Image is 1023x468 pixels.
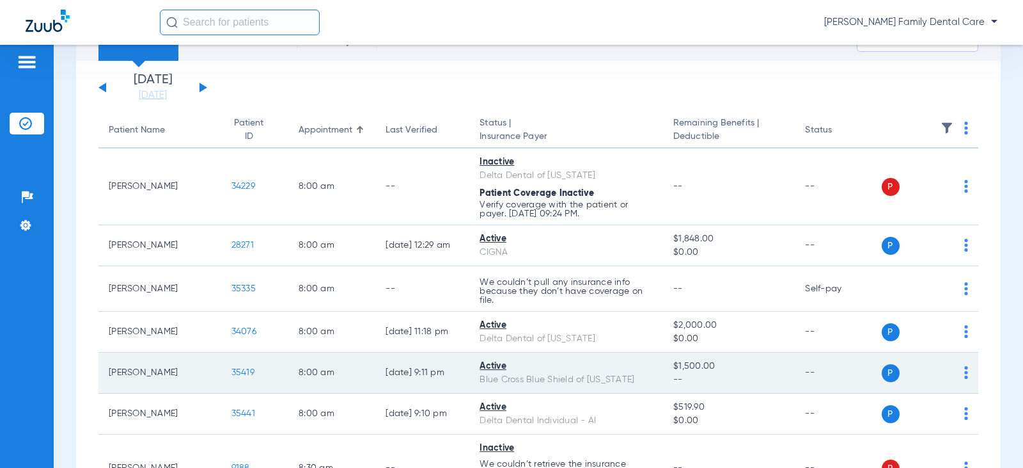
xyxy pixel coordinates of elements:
span: Patient Coverage Inactive [480,189,594,198]
td: [DATE] 9:11 PM [375,353,469,394]
td: -- [795,225,881,266]
img: group-dot-blue.svg [964,180,968,193]
div: Appointment [299,124,352,137]
img: group-dot-blue.svg [964,122,968,134]
td: [DATE] 12:29 AM [375,225,469,266]
div: Last Verified [386,124,437,137]
img: group-dot-blue.svg [964,282,968,295]
div: Last Verified [386,124,459,137]
span: 35335 [231,284,256,293]
th: Remaining Benefits | [663,113,795,149]
span: -- [673,182,683,191]
img: group-dot-blue.svg [964,325,968,338]
td: 8:00 AM [288,266,375,312]
span: 35441 [231,409,255,418]
div: Patient Name [109,124,211,137]
div: Delta Dental of [US_STATE] [480,169,653,182]
td: [PERSON_NAME] [98,312,221,353]
td: [PERSON_NAME] [98,149,221,225]
div: Blue Cross Blue Shield of [US_STATE] [480,373,653,387]
td: [DATE] 11:18 PM [375,312,469,353]
div: Active [480,319,653,332]
span: P [882,237,900,255]
td: [PERSON_NAME] [98,353,221,394]
span: -- [673,284,683,293]
td: -- [795,353,881,394]
td: -- [795,149,881,225]
span: P [882,364,900,382]
div: Active [480,232,653,246]
span: -- [673,373,785,387]
span: $1,848.00 [673,232,785,246]
span: $0.00 [673,414,785,428]
img: Zuub Logo [26,10,70,32]
p: We couldn’t pull any insurance info because they don’t have coverage on file. [480,278,653,305]
div: Delta Dental of [US_STATE] [480,332,653,346]
td: [DATE] 9:10 PM [375,394,469,435]
td: Self-pay [795,266,881,312]
img: group-dot-blue.svg [964,239,968,252]
td: [PERSON_NAME] [98,394,221,435]
img: filter.svg [941,122,953,134]
div: Appointment [299,124,365,137]
span: $0.00 [673,332,785,346]
span: 35419 [231,368,254,377]
td: 8:00 AM [288,149,375,225]
td: -- [795,394,881,435]
span: [PERSON_NAME] Family Dental Care [824,16,997,29]
div: Delta Dental Individual - AI [480,414,653,428]
td: 8:00 AM [288,394,375,435]
span: P [882,405,900,423]
input: Search for patients [160,10,320,35]
div: Inactive [480,442,653,455]
td: 8:00 AM [288,225,375,266]
span: 34229 [231,182,255,191]
div: Patient ID [231,117,267,143]
td: [PERSON_NAME] [98,225,221,266]
span: P [882,323,900,341]
div: Inactive [480,156,653,169]
td: -- [375,149,469,225]
span: 28271 [231,241,254,250]
span: $2,000.00 [673,319,785,332]
th: Status [795,113,881,149]
td: 8:00 AM [288,353,375,394]
div: CIGNA [480,246,653,259]
td: 8:00 AM [288,312,375,353]
span: Deductible [673,130,785,143]
a: [DATE] [114,89,191,102]
img: group-dot-blue.svg [964,366,968,379]
div: Active [480,360,653,373]
div: Patient ID [231,117,278,143]
span: 34076 [231,327,256,336]
li: [DATE] [114,74,191,102]
img: Search Icon [166,17,178,28]
td: -- [795,312,881,353]
img: group-dot-blue.svg [964,407,968,420]
td: [PERSON_NAME] [98,266,221,312]
span: $1,500.00 [673,360,785,373]
th: Status | [469,113,663,149]
p: Verify coverage with the patient or payer. [DATE] 09:24 PM. [480,200,653,218]
span: $519.90 [673,401,785,414]
td: -- [375,266,469,312]
span: $0.00 [673,246,785,259]
span: P [882,178,900,196]
div: Active [480,401,653,414]
img: hamburger-icon [17,54,37,70]
span: Insurance Payer [480,130,653,143]
div: Patient Name [109,124,165,137]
